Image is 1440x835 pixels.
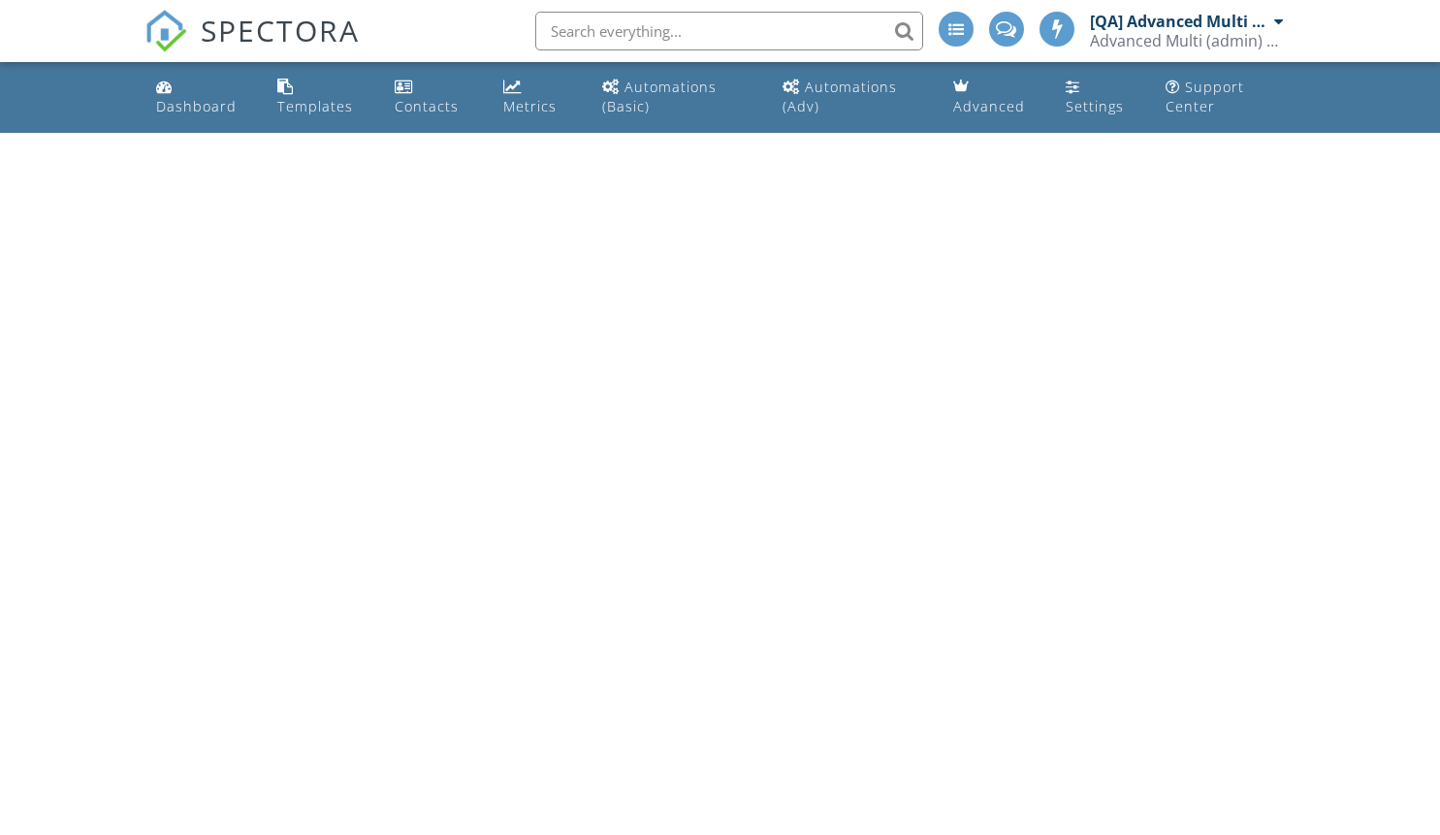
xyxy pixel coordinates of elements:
[277,97,353,115] div: Templates
[144,26,360,67] a: SPECTORA
[270,70,371,125] a: Templates
[594,70,759,125] a: Automations (Basic)
[953,97,1025,115] div: Advanced
[201,10,360,50] span: SPECTORA
[1090,12,1269,31] div: [QA] Advanced Multi (admin)
[945,70,1042,125] a: Advanced
[775,70,930,125] a: Automations (Advanced)
[783,78,897,115] div: Automations (Adv)
[503,97,557,115] div: Metrics
[1166,78,1244,115] div: Support Center
[602,78,717,115] div: Automations (Basic)
[1158,70,1292,125] a: Support Center
[535,12,923,50] input: Search everything...
[144,10,187,52] img: The Best Home Inspection Software - Spectora
[387,70,480,125] a: Contacts
[1058,70,1142,125] a: Settings
[1090,31,1284,50] div: Advanced Multi (admin) Company
[156,97,237,115] div: Dashboard
[395,97,459,115] div: Contacts
[1066,97,1124,115] div: Settings
[496,70,579,125] a: Metrics
[148,70,254,125] a: Dashboard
